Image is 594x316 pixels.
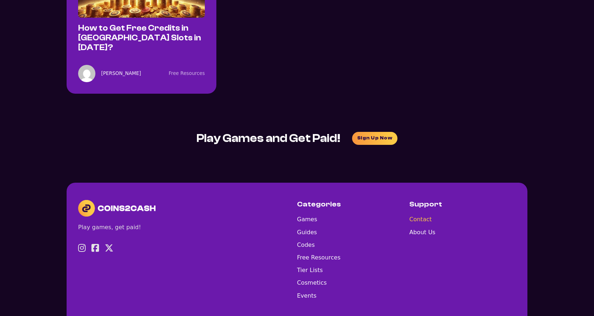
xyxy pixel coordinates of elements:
a: Visit Facebook profile [91,244,99,254]
a: Cosmetics [297,278,341,288]
div: Play games, get paid! [78,222,141,232]
h5: Support [409,200,442,209]
a: Free Resources [297,253,341,262]
a: Games [297,214,341,224]
div: Play Games and Get Paid! [197,128,341,148]
a: Guides [297,227,341,237]
a: Visit X profile [105,244,113,254]
a: Codes [297,240,341,250]
a: About Us [409,227,435,237]
a: Events [297,291,341,301]
a: Free Resources [169,71,205,76]
a: Contact [409,214,435,224]
a: [PERSON_NAME] [101,70,141,78]
img: <img alt='Avatar image of Ivana Kegalj' src='https://secure.gravatar.com/avatar/1918799d6514eb8b3... [78,65,95,82]
a: Visit Instagram profile [78,244,86,254]
a: How to Get Free Credits in [GEOGRAPHIC_DATA] Slots in [DATE]? [78,23,201,53]
a: Tier Lists [297,265,341,275]
h5: Categories [297,200,341,209]
img: Coins2Cash Logo [78,200,156,217]
a: join waitlist [352,132,397,145]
